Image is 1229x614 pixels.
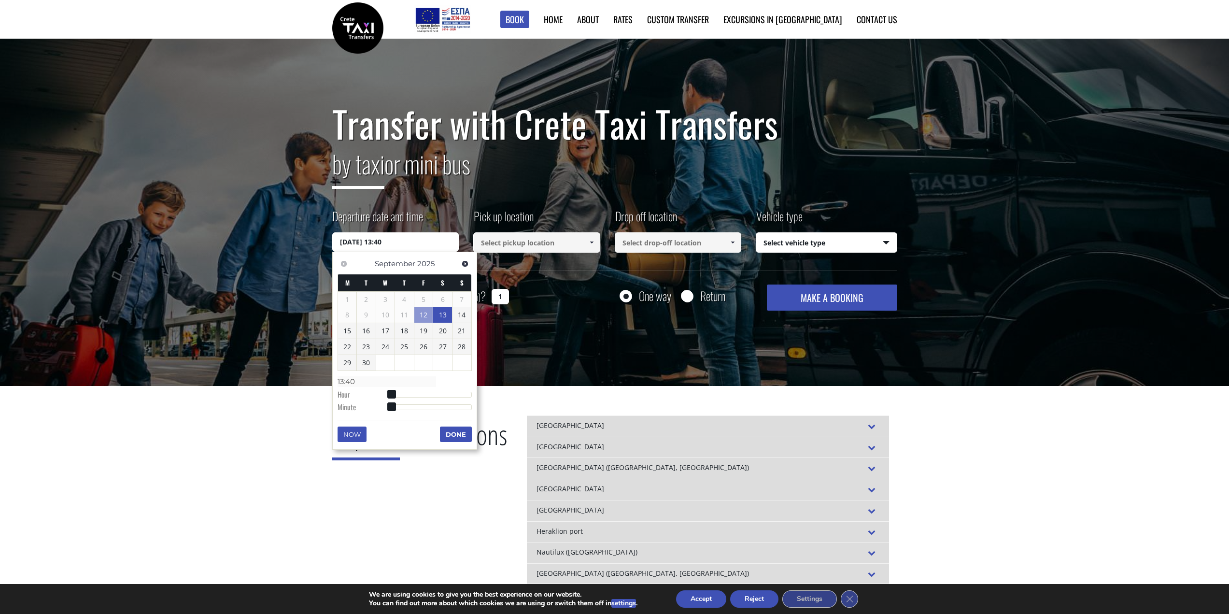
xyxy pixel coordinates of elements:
[544,13,563,26] a: Home
[338,402,391,414] dt: Minute
[767,285,897,311] button: MAKE A BOOKING
[395,323,414,339] a: 18
[473,232,600,253] input: Select pickup location
[459,257,472,270] a: Next
[338,307,357,323] span: 8
[527,437,889,458] div: [GEOGRAPHIC_DATA]
[369,599,637,608] p: You can find out more about which cookies we are using or switch them off in .
[527,479,889,500] div: [GEOGRAPHIC_DATA]
[615,232,742,253] input: Select drop-off location
[527,542,889,563] div: Nautilux ([GEOGRAPHIC_DATA])
[338,292,357,307] span: 1
[332,415,508,468] h2: Destinations
[376,339,395,355] a: 24
[615,208,677,232] label: Drop off location
[357,292,376,307] span: 2
[433,323,452,339] a: 20
[345,278,350,287] span: Monday
[395,307,414,323] span: 11
[338,355,357,371] a: 29
[756,208,803,232] label: Vehicle type
[403,278,406,287] span: Thursday
[452,323,471,339] a: 21
[433,339,452,355] a: 27
[357,323,376,339] a: 16
[613,13,633,26] a: Rates
[639,290,671,302] label: One way
[395,292,414,307] span: 4
[461,260,469,268] span: Next
[332,416,400,460] span: Popular
[376,292,395,307] span: 3
[332,145,384,189] span: by taxi
[725,232,741,253] a: Show All Items
[383,278,387,287] span: Wednesday
[332,285,486,308] label: How many passengers ?
[460,278,464,287] span: Sunday
[422,278,425,287] span: Friday
[500,11,529,29] a: Book
[332,103,897,144] h1: Transfer with Crete Taxi Transfers
[676,590,726,608] button: Accept
[440,427,472,442] button: Done
[433,307,452,323] a: 13
[332,144,897,196] h2: or mini bus
[357,307,376,323] span: 9
[527,563,889,585] div: [GEOGRAPHIC_DATA] ([GEOGRAPHIC_DATA], [GEOGRAPHIC_DATA])
[841,590,858,608] button: Close GDPR Cookie Banner
[417,259,435,268] span: 2025
[414,323,433,339] a: 19
[365,278,367,287] span: Tuesday
[357,355,376,371] a: 30
[723,13,842,26] a: Excursions in [GEOGRAPHIC_DATA]
[756,233,897,253] span: Select vehicle type
[395,339,414,355] a: 25
[452,292,471,307] span: 7
[527,521,889,543] div: Heraklion port
[452,307,471,323] a: 14
[338,389,391,402] dt: Hour
[433,292,452,307] span: 6
[369,590,637,599] p: We are using cookies to give you the best experience on our website.
[857,13,897,26] a: Contact us
[730,590,778,608] button: Reject
[376,307,395,323] span: 10
[527,500,889,521] div: [GEOGRAPHIC_DATA]
[338,427,367,442] button: Now
[527,415,889,437] div: [GEOGRAPHIC_DATA]
[452,339,471,355] a: 28
[700,290,725,302] label: Return
[338,323,357,339] a: 15
[527,457,889,479] div: [GEOGRAPHIC_DATA] ([GEOGRAPHIC_DATA], [GEOGRAPHIC_DATA])
[441,278,444,287] span: Saturday
[414,307,433,323] a: 12
[611,599,636,608] button: settings
[332,208,423,232] label: Departure date and time
[332,2,383,54] img: Crete Taxi Transfers | Safe Taxi Transfer Services from to Heraklion Airport, Chania Airport, Ret...
[340,260,348,268] span: Previous
[376,323,395,339] a: 17
[338,257,351,270] a: Previous
[647,13,709,26] a: Custom Transfer
[332,22,383,32] a: Crete Taxi Transfers | Safe Taxi Transfer Services from to Heraklion Airport, Chania Airport, Ret...
[583,232,599,253] a: Show All Items
[782,590,837,608] button: Settings
[414,5,471,34] img: e-bannersEUERDF180X90.jpg
[577,13,599,26] a: About
[338,339,357,355] a: 22
[357,339,376,355] a: 23
[473,208,534,232] label: Pick up location
[375,259,415,268] span: September
[414,339,433,355] a: 26
[414,292,433,307] span: 5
